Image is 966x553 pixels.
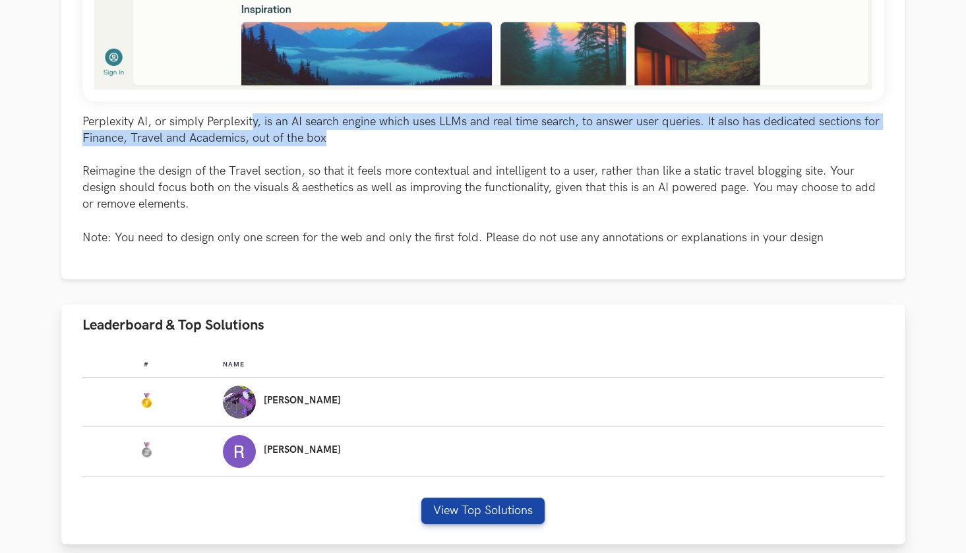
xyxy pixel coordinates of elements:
[82,113,884,247] p: Perplexity AI, or simply Perplexity, is an AI search engine which uses LLMs and real time search,...
[264,395,341,406] p: [PERSON_NAME]
[61,346,905,545] div: Leaderboard & Top Solutions
[264,445,341,455] p: [PERSON_NAME]
[144,361,149,368] span: #
[223,435,256,468] img: Profile photo
[138,442,154,458] img: Silver Medal
[421,498,545,524] button: View Top Solutions
[138,393,154,409] img: Gold Medal
[223,361,245,368] span: Name
[82,350,884,477] table: Leaderboard
[223,386,256,419] img: Profile photo
[61,305,905,346] button: Leaderboard & Top Solutions
[82,316,264,334] span: Leaderboard & Top Solutions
